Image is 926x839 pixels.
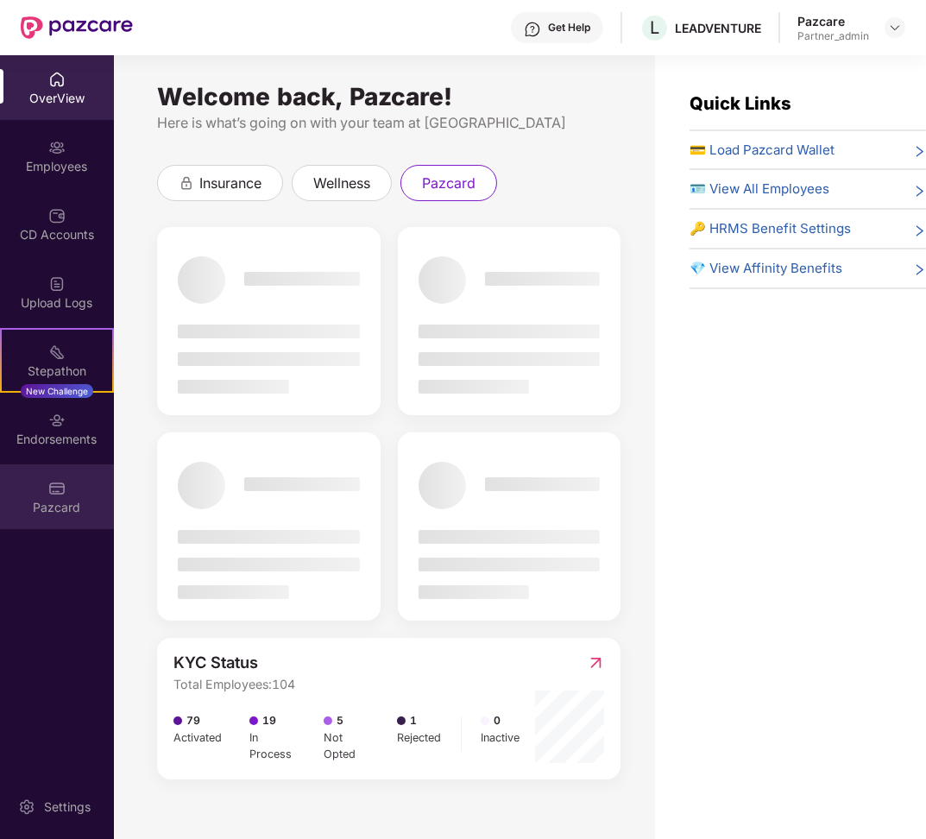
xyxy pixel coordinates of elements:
div: Inactive [481,729,520,747]
span: 0 [494,712,501,729]
span: 🪪 View All Employees [690,179,829,199]
div: In Process [249,729,295,764]
span: 79 [186,712,200,729]
div: Activated [173,729,222,747]
div: New Challenge [21,384,93,398]
div: Get Help [548,21,590,35]
span: 5 [337,712,343,729]
img: svg+xml;base64,PHN2ZyBpZD0iRW5kb3JzZW1lbnRzIiB4bWxucz0iaHR0cDovL3d3dy53My5vcmcvMjAwMC9zdmciIHdpZH... [48,412,66,429]
span: wellness [313,173,370,194]
span: Quick Links [690,92,791,114]
img: RedirectIcon [587,654,605,672]
span: L [650,17,659,38]
img: svg+xml;base64,PHN2ZyBpZD0iU2V0dGluZy0yMHgyMCIgeG1sbnM9Imh0dHA6Ly93d3cudzMub3JnLzIwMDAvc3ZnIiB3aW... [18,798,35,816]
img: svg+xml;base64,PHN2ZyBpZD0iQ0RfQWNjb3VudHMiIGRhdGEtbmFtZT0iQ0QgQWNjb3VudHMiIHhtbG5zPSJodHRwOi8vd3... [48,207,66,224]
span: insurance [199,173,261,194]
img: svg+xml;base64,PHN2ZyBpZD0iSG9tZSIgeG1sbnM9Imh0dHA6Ly93d3cudzMub3JnLzIwMDAvc3ZnIiB3aWR0aD0iMjAiIG... [48,71,66,88]
span: 19 [262,712,276,729]
span: right [913,182,926,199]
img: svg+xml;base64,PHN2ZyBpZD0iVXBsb2FkX0xvZ3MiIGRhdGEtbmFtZT0iVXBsb2FkIExvZ3MiIHhtbG5zPSJodHRwOi8vd3... [48,275,66,293]
span: 💎 View Affinity Benefits [690,258,842,279]
span: pazcard [422,173,476,194]
img: svg+xml;base64,PHN2ZyBpZD0iRW1wbG95ZWVzIiB4bWxucz0iaHR0cDovL3d3dy53My5vcmcvMjAwMC9zdmciIHdpZHRoPS... [48,139,66,156]
div: Settings [39,798,96,816]
div: animation [179,174,194,190]
span: Total Employees: 104 [173,678,295,691]
img: svg+xml;base64,PHN2ZyBpZD0iRHJvcGRvd24tMzJ4MzIiIHhtbG5zPSJodHRwOi8vd3d3LnczLm9yZy8yMDAwL3N2ZyIgd2... [888,21,902,35]
span: 1 [410,712,417,729]
img: New Pazcare Logo [21,16,133,39]
div: Partner_admin [797,29,869,43]
div: Not Opted [324,729,369,764]
span: 💳 Load Pazcard Wallet [690,140,835,161]
span: right [913,143,926,161]
span: right [913,222,926,239]
div: Pazcare [797,13,869,29]
span: right [913,262,926,279]
span: KYC Status [173,654,295,670]
div: Stepathon [2,363,112,380]
div: Here is what’s going on with your team at [GEOGRAPHIC_DATA] [157,112,620,134]
span: 🔑 HRMS Benefit Settings [690,218,851,239]
div: LEADVENTURE [675,20,761,36]
div: Welcome back, Pazcare! [157,90,620,104]
img: svg+xml;base64,PHN2ZyBpZD0iSGVscC0zMngzMiIgeG1sbnM9Imh0dHA6Ly93d3cudzMub3JnLzIwMDAvc3ZnIiB3aWR0aD... [524,21,541,38]
img: svg+xml;base64,PHN2ZyBpZD0iUGF6Y2FyZCIgeG1sbnM9Imh0dHA6Ly93d3cudzMub3JnLzIwMDAvc3ZnIiB3aWR0aD0iMj... [48,480,66,497]
div: Rejected [397,729,441,747]
img: svg+xml;base64,PHN2ZyB4bWxucz0iaHR0cDovL3d3dy53My5vcmcvMjAwMC9zdmciIHdpZHRoPSIyMSIgaGVpZ2h0PSIyMC... [48,344,66,361]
